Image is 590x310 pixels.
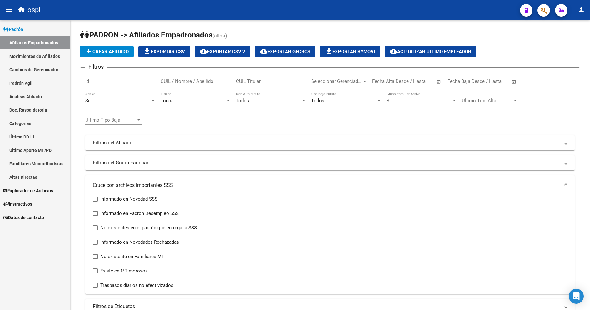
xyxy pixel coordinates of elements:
span: Si [85,98,89,103]
span: Todos [236,98,249,103]
span: Explorador de Archivos [3,187,53,194]
span: Ultimo Tipo Alta [462,98,512,103]
mat-panel-title: Cruce con archivos importantes SSS [93,182,560,189]
input: End date [473,78,504,84]
input: Start date [447,78,468,84]
mat-icon: cloud_download [390,47,397,55]
button: Crear Afiliado [80,46,134,57]
span: Crear Afiliado [85,49,129,54]
div: Cruce con archivos importantes SSS [85,195,575,294]
button: Exportar Bymovi [320,46,380,57]
input: Start date [372,78,392,84]
span: Exportar GECROS [260,49,310,54]
span: Ultimo Tipo Baja [85,117,136,123]
span: No existentes en el padrón que entrega la SSS [100,224,197,232]
mat-icon: cloud_download [260,47,267,55]
span: Todos [161,98,174,103]
mat-expansion-panel-header: Filtros del Afiliado [85,135,575,150]
span: Existe en MT morosos [100,267,148,275]
span: Informado en Padron Desempleo SSS [100,210,179,217]
button: Exportar CSV 2 [195,46,250,57]
span: Si [387,98,391,103]
button: Open calendar [511,78,518,85]
mat-expansion-panel-header: Filtros del Grupo Familiar [85,155,575,170]
mat-panel-title: Filtros del Afiliado [93,139,560,146]
span: Informado en Novedad SSS [100,195,157,203]
mat-panel-title: Filtros de Etiquetas [93,303,560,310]
span: Exportar CSV [143,49,185,54]
button: Exportar CSV [138,46,190,57]
span: Todos [311,98,324,103]
mat-icon: menu [5,6,12,13]
span: Exportar Bymovi [325,49,375,54]
button: Actualizar ultimo Empleador [385,46,476,57]
span: Exportar CSV 2 [200,49,245,54]
span: Traspasos diarios no efectivizados [100,282,173,289]
button: Exportar GECROS [255,46,315,57]
h3: Filtros [85,62,107,71]
mat-icon: file_download [143,47,151,55]
mat-icon: file_download [325,47,332,55]
span: Actualizar ultimo Empleador [390,49,471,54]
span: ospl [27,3,40,17]
div: Open Intercom Messenger [569,289,584,304]
button: Open calendar [435,78,442,85]
span: Instructivos [3,201,32,207]
span: Seleccionar Gerenciador [311,78,362,84]
span: (alt+a) [212,33,227,39]
span: Datos de contacto [3,214,44,221]
mat-panel-title: Filtros del Grupo Familiar [93,159,560,166]
span: Padrón [3,26,23,33]
span: Informado en Novedades Rechazadas [100,238,179,246]
span: PADRON -> Afiliados Empadronados [80,31,212,39]
mat-icon: add [85,47,92,55]
input: End date [398,78,428,84]
mat-icon: person [577,6,585,13]
span: No existente en Familiares MT [100,253,164,260]
mat-expansion-panel-header: Cruce con archivos importantes SSS [85,175,575,195]
mat-icon: cloud_download [200,47,207,55]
